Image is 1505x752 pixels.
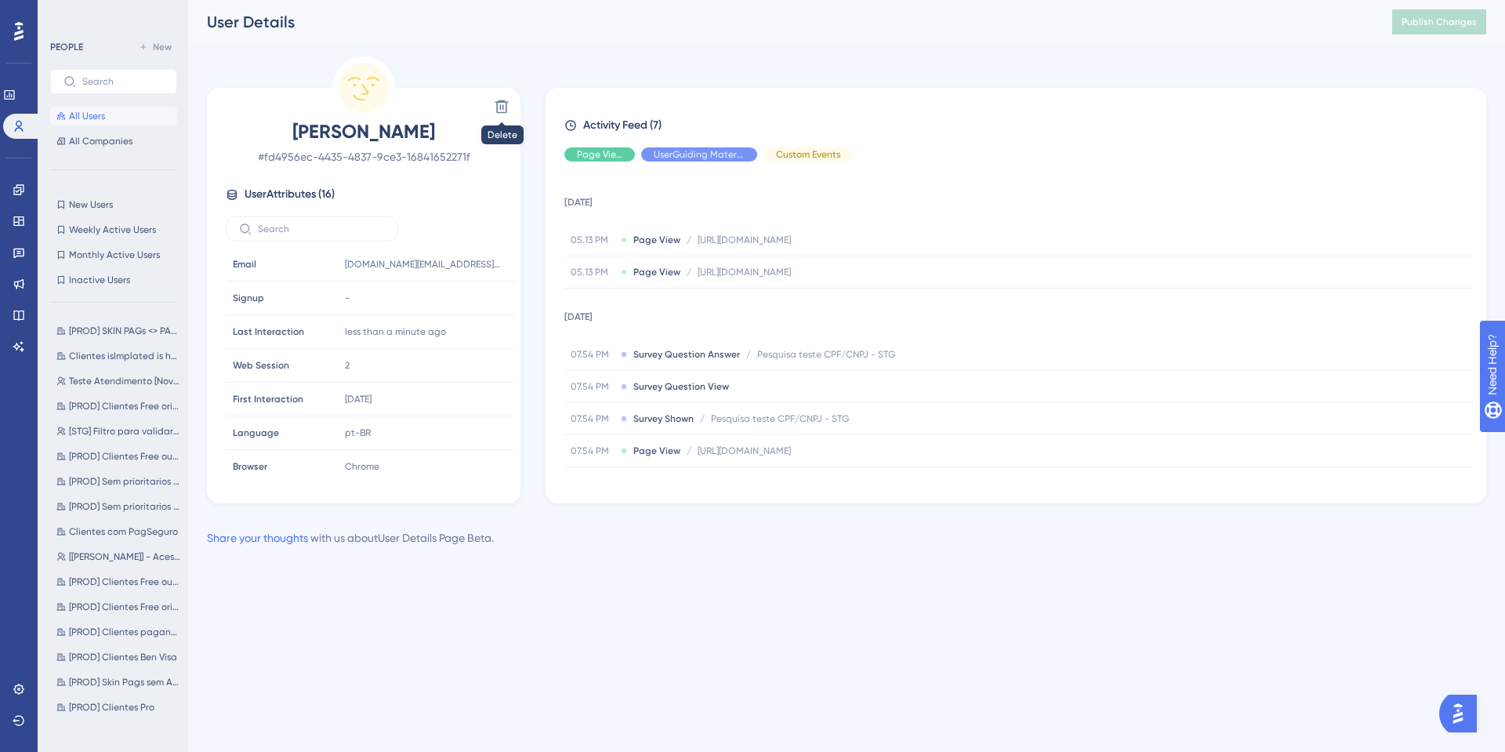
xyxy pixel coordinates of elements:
span: 05.13 PM [571,234,615,246]
span: / [746,348,751,361]
span: / [687,266,691,278]
span: 07.54 PM [571,348,615,361]
button: New [133,38,177,56]
button: [PROD] Clientes Free origem Pag_gratis [50,598,187,616]
span: [PROD] Clientes pagantes [69,626,180,638]
span: [PROD] Clientes Free origem Mercado [69,400,180,412]
span: All Companies [69,135,132,147]
span: New [153,41,172,53]
span: [URL][DOMAIN_NAME] [698,234,791,246]
span: / [687,234,691,246]
button: [PROD] Skin Pags sem Adq [50,673,187,692]
button: [PROD] Clientes Pro [50,698,187,717]
button: [STG] Filtro para validar teste - Paulo [50,422,187,441]
span: Survey Shown [633,412,694,425]
button: [PROD] Sem prioritarios Pags L2 [50,497,187,516]
span: 07.54 PM [571,380,615,393]
span: [PERSON_NAME] [226,119,502,144]
span: 07.54 PM [571,412,615,425]
span: Need Help? [37,4,98,23]
span: [PROD] Sem prioritarios Pags L2 [69,500,180,513]
span: Custom Events [776,148,840,161]
button: [PROD] Clientes Free ou Pag_Gratis [50,572,187,591]
button: [PROD] Sem prioritarios Pags L1 [50,472,187,491]
div: with us about User Details Page Beta . [207,529,494,547]
button: [PROD] Clientes Free origem Mercado [50,397,187,416]
span: / [687,477,691,489]
span: 07.54 PM [571,445,615,457]
input: Search [258,223,385,234]
span: Page View [633,477,680,489]
span: / [700,412,705,425]
span: [URL][DOMAIN_NAME] [698,477,791,489]
span: [STG] Filtro para validar teste - Paulo [69,425,180,438]
span: 05.13 PM [571,266,615,278]
span: Teste Atendimento [Novo] [69,375,180,387]
span: [PROD] Clientes Free ou Pro [69,450,180,463]
span: [PROD] Clientes Free origem Pag_gratis [69,601,180,613]
div: User Details [207,11,1353,33]
span: Activity Feed (7) [583,116,662,135]
span: Signup [233,292,264,304]
button: Clientes com PagSeguro [50,522,187,541]
span: Pesquisa teste CPF/CNPJ - STG [757,348,895,361]
span: [PROD] Clientes Pro [69,701,154,714]
span: Page View [633,266,680,278]
span: Publish Changes [1402,16,1477,28]
time: [DATE] [345,394,372,405]
span: UserGuiding Material [654,148,745,161]
span: [PROD] SKIN PAGs <> PAG_GRATIS | HUB | FREE | PRO [69,325,180,337]
span: All Users [69,110,105,122]
span: [PROD] Skin Pags sem Adq [69,676,180,688]
span: Language [233,427,279,439]
span: Page View [633,445,680,457]
span: Survey Question Answer [633,348,740,361]
span: Page View [633,234,680,246]
button: [PROD] Clientes Free ou Pro [50,447,187,466]
button: Clientes isImplated is has any value [50,347,187,365]
span: [PROD] Sem prioritarios Pags L1 [69,475,180,488]
span: Last Interaction [233,325,304,338]
span: Browser [233,460,267,473]
span: [[PERSON_NAME]] - Acesso Firefox [69,550,180,563]
button: [PROD] Clientes Ben Visa [50,648,187,667]
span: Clientes com PagSeguro [69,525,178,538]
span: [PROD] Clientes Ben Visa [69,651,177,663]
span: Chrome [345,460,379,473]
span: pt-BR [345,427,371,439]
input: Search [82,76,164,87]
button: All Companies [50,132,177,151]
span: [URL][DOMAIN_NAME] [698,445,791,457]
iframe: UserGuiding AI Assistant Launcher [1439,690,1486,737]
a: Share your thoughts [207,532,308,544]
span: [PROD] Clientes Free ou Pag_Gratis [69,576,180,588]
button: Inactive Users [50,271,177,289]
span: / [687,445,691,457]
span: Page View [577,148,622,161]
td: [DATE] [564,289,1472,339]
button: Weekly Active Users [50,220,177,239]
span: Pesquisa teste CPF/CNPJ - STG [711,412,849,425]
button: [PROD] Clientes pagantes [50,623,187,641]
button: All Users [50,107,177,125]
button: New Users [50,195,177,214]
button: Teste Atendimento [Novo] [50,372,187,391]
span: 07.54 PM [571,477,615,489]
span: First Interaction [233,393,303,405]
span: Email [233,258,256,271]
span: Weekly Active Users [69,223,156,236]
span: Clientes isImplated is has any value [69,350,180,362]
div: PEOPLE [50,41,83,53]
span: Inactive Users [69,274,130,286]
span: - [345,292,350,304]
button: [[PERSON_NAME]] - Acesso Firefox [50,547,187,566]
span: [DOMAIN_NAME][EMAIL_ADDRESS][DOMAIN_NAME] [345,258,502,271]
span: Survey Question View [633,380,729,393]
button: Monthly Active Users [50,245,177,264]
span: [URL][DOMAIN_NAME] [698,266,791,278]
span: # fd4956ec-4435-4837-9ce3-16841652271f [226,147,502,166]
time: less than a minute ago [345,326,446,337]
button: [PROD] SKIN PAGs <> PAG_GRATIS | HUB | FREE | PRO [50,322,187,340]
span: Web Session [233,359,289,372]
